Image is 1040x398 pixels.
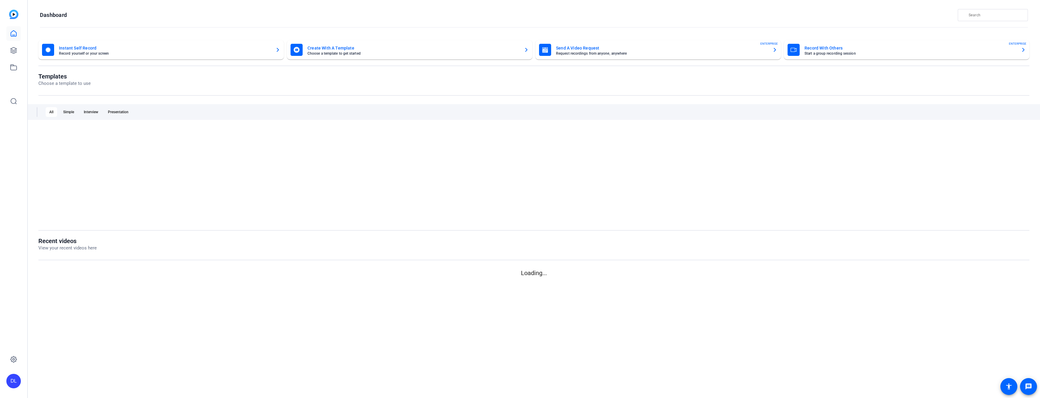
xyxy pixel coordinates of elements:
mat-card-title: Send A Video Request [556,44,768,52]
h1: Dashboard [40,11,67,19]
span: ENTERPRISE [760,41,778,46]
span: ENTERPRISE [1009,41,1026,46]
div: Interview [80,107,102,117]
mat-icon: message [1025,383,1032,390]
mat-card-title: Instant Self Record [59,44,271,52]
p: Loading... [38,268,1029,278]
mat-card-subtitle: Request recordings from anyone, anywhere [556,52,768,55]
mat-card-title: Create With A Template [307,44,519,52]
mat-card-subtitle: Record yourself or your screen [59,52,271,55]
div: Presentation [104,107,132,117]
mat-icon: accessibility [1005,383,1012,390]
mat-card-title: Record With Others [804,44,1016,52]
button: Instant Self RecordRecord yourself or your screen [38,40,284,59]
div: Simple [60,107,78,117]
input: Search [969,11,1023,19]
mat-card-subtitle: Choose a template to get started [307,52,519,55]
img: blue-gradient.svg [9,10,18,19]
p: View your recent videos here [38,245,97,252]
div: All [46,107,57,117]
h1: Recent videos [38,237,97,245]
h1: Templates [38,73,91,80]
button: Create With A TemplateChoose a template to get started [287,40,532,59]
div: DL [6,374,21,388]
button: Record With OthersStart a group recording sessionENTERPRISE [784,40,1029,59]
button: Send A Video RequestRequest recordings from anyone, anywhereENTERPRISE [535,40,781,59]
p: Choose a template to use [38,80,91,87]
mat-card-subtitle: Start a group recording session [804,52,1016,55]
